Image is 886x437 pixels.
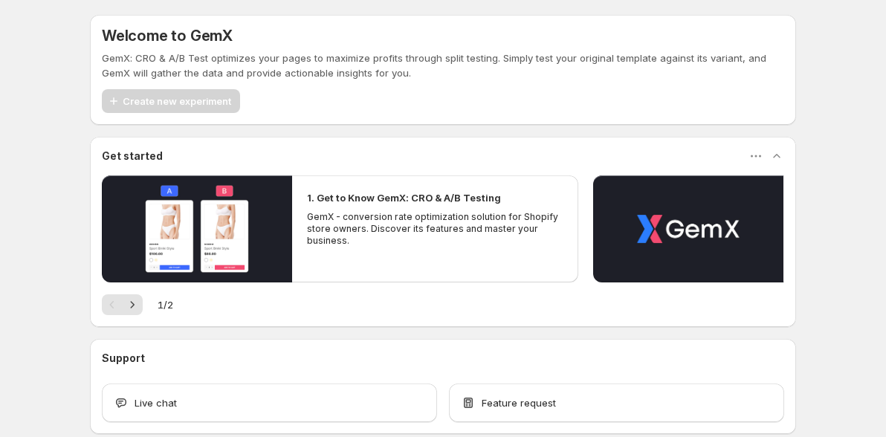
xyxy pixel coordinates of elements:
button: Play video [593,175,783,282]
h2: 1. Get to Know GemX: CRO & A/B Testing [307,190,501,205]
h3: Get started [102,149,163,164]
p: GemX: CRO & A/B Test optimizes your pages to maximize profits through split testing. Simply test ... [102,51,784,80]
span: 1 / 2 [158,297,173,312]
button: Play video [102,175,292,282]
h3: Support [102,351,145,366]
span: Live chat [135,395,177,410]
span: Feature request [482,395,556,410]
nav: Pagination [102,294,143,315]
p: GemX - conversion rate optimization solution for Shopify store owners. Discover its features and ... [307,211,563,247]
button: Next [122,294,143,315]
h5: Welcome to GemX [102,27,233,45]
